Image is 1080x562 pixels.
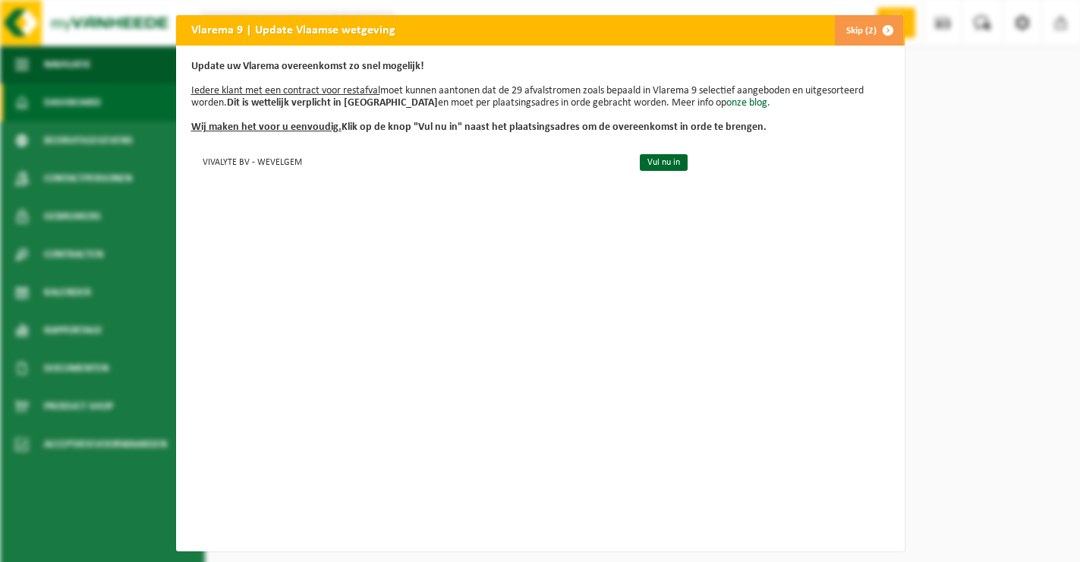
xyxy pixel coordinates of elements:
a: onze blog. [726,97,770,109]
u: Wij maken het voor u eenvoudig. [191,122,342,133]
u: Iedere klant met een contract voor restafval [191,85,380,96]
b: Dit is wettelijk verplicht in [GEOGRAPHIC_DATA] [227,97,438,109]
button: Skip (2) [834,15,903,46]
b: Update uw Vlarema overeenkomst zo snel mogelijk! [191,61,424,72]
td: VIVALYTE BV - WEVELGEM [191,149,627,174]
h2: Vlarema 9 | Update Vlaamse wetgeving [176,15,411,44]
p: moet kunnen aantonen dat de 29 afvalstromen zoals bepaald in Vlarema 9 selectief aangeboden en ui... [191,61,890,134]
iframe: chat widget [8,529,253,562]
a: Vul nu in [640,154,688,171]
b: Klik op de knop "Vul nu in" naast het plaatsingsadres om de overeenkomst in orde te brengen. [191,122,767,133]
